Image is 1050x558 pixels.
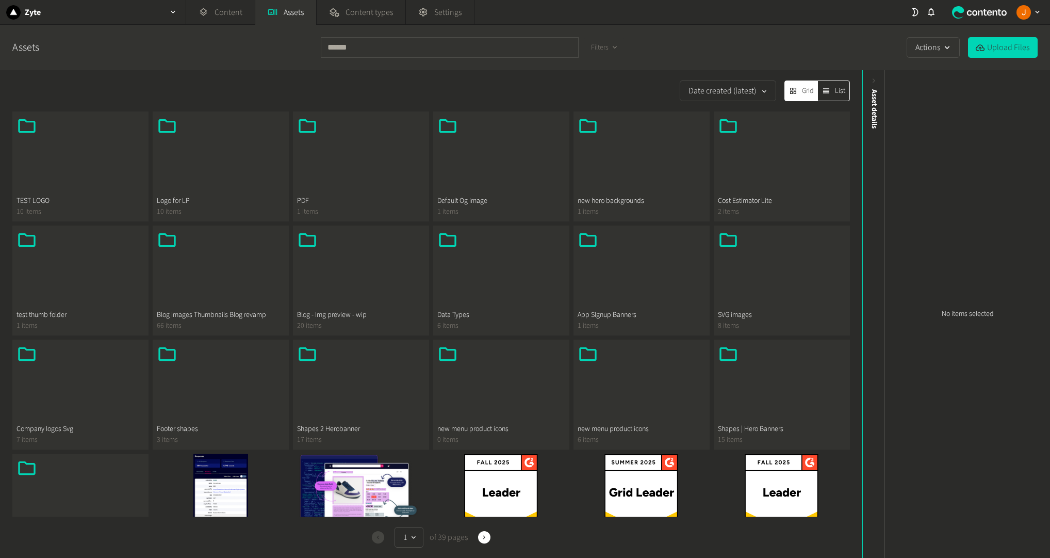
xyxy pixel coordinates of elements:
[718,206,846,217] span: 2 items
[297,424,425,435] span: Shapes 2 Herobanner
[293,340,429,450] button: Shapes 2 Herobanner17 items
[297,435,425,445] span: 17 items
[578,321,706,331] span: 1 items
[153,111,289,221] button: Logo for LP10 items
[718,435,846,445] span: 15 items
[802,86,814,97] span: Grid
[17,206,144,217] span: 10 items
[395,527,423,548] button: 1
[433,340,569,450] button: new menu product icons0 items
[718,424,846,435] span: Shapes | Hero Banners
[437,310,565,321] span: Data Types
[968,37,1038,58] button: Upload Files
[297,206,425,217] span: 1 items
[17,435,144,445] span: 7 items
[25,6,41,19] h2: Zyte
[157,424,285,435] span: Footer shapes
[1016,5,1031,20] img: Josu Escalada
[346,6,393,19] span: Content types
[17,310,144,321] span: test thumb folder
[293,226,429,336] button: Blog - Img preview - wip20 items
[714,111,850,221] button: Cost Estimator Lite2 items
[157,321,285,331] span: 66 items
[17,424,144,435] span: Company logos Svg
[437,435,565,445] span: 0 items
[293,111,429,221] button: PDF1 items
[573,111,710,221] button: new hero backgrounds1 items
[437,196,565,206] span: Default Og image
[17,321,144,331] span: 1 items
[12,226,149,336] button: test thumb folder1 items
[433,226,569,336] button: Data Types6 items
[718,310,846,321] span: SVG images
[437,206,565,217] span: 1 items
[428,531,468,544] span: of 39 pages
[718,196,846,206] span: Cost Estimator Lite
[433,111,569,221] button: Default Og image1 items
[157,196,285,206] span: Logo for LP
[907,37,960,58] button: Actions
[12,340,149,450] button: Company logos Svg7 items
[437,424,565,435] span: new menu product icons
[12,40,39,55] a: Assets
[153,340,289,450] button: Footer shapes3 items
[714,226,850,336] button: SVG images8 items
[869,89,880,129] span: Asset details
[297,196,425,206] span: PDF
[437,321,565,331] span: 6 items
[835,86,845,97] span: List
[157,206,285,217] span: 10 items
[573,340,710,450] button: new menu product icons6 items
[157,435,285,445] span: 3 items
[714,340,850,450] button: Shapes | Hero Banners15 items
[6,5,21,20] img: Zyte
[680,81,776,101] button: Date created (latest)
[578,424,706,435] span: new menu product icons
[885,70,1050,558] div: No items selected
[153,226,289,336] button: Blog Images Thumbnails Blog revamp66 items
[718,321,846,331] span: 8 items
[578,435,706,445] span: 6 items
[297,321,425,331] span: 20 items
[297,310,425,321] span: Blog - Img preview - wip
[573,226,710,336] button: App SIgnup Banners1 items
[12,111,149,221] button: TEST LOGO10 items
[434,6,462,19] span: Settings
[157,310,285,321] span: Blog Images Thumbnails Blog revamp
[578,310,706,321] span: App SIgnup Banners
[578,206,706,217] span: 1 items
[578,196,706,206] span: new hero backgrounds
[17,196,144,206] span: TEST LOGO
[583,38,625,57] button: Filters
